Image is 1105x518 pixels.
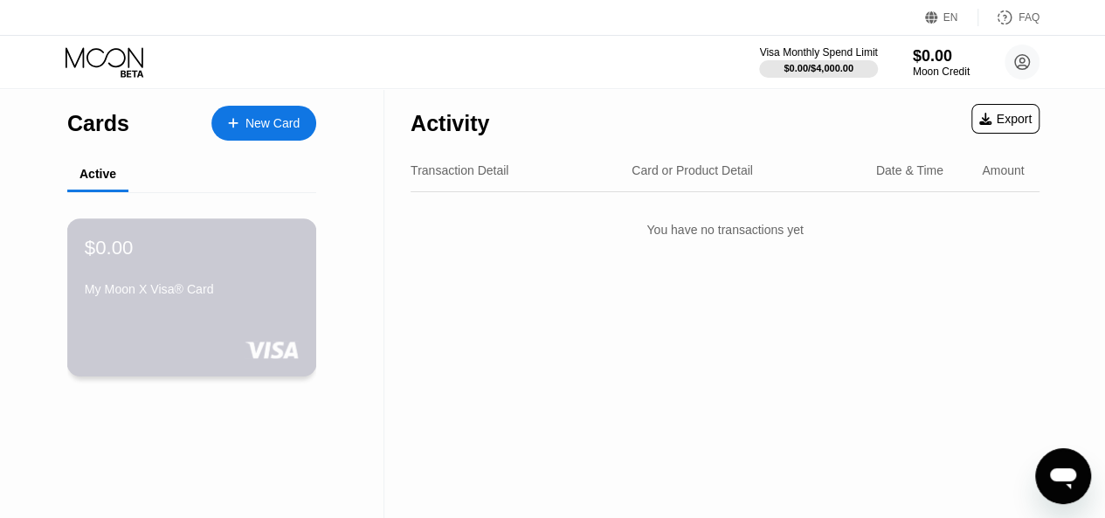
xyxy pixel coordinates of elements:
div: $0.00 / $4,000.00 [784,63,853,73]
div: Amount [982,163,1024,177]
div: EN [943,11,958,24]
div: EN [925,9,978,26]
iframe: Button to launch messaging window [1035,448,1091,504]
div: Export [971,104,1039,134]
div: New Card [245,116,300,131]
div: $0.00 [913,47,970,66]
div: Export [979,112,1032,126]
div: New Card [211,106,316,141]
div: Date & Time [876,163,943,177]
div: $0.00 [85,236,134,259]
div: You have no transactions yet [411,205,1039,254]
div: $0.00My Moon X Visa® Card [68,219,315,376]
div: Moon Credit [913,66,970,78]
div: FAQ [1019,11,1039,24]
div: Card or Product Detail [632,163,753,177]
div: FAQ [978,9,1039,26]
div: Transaction Detail [411,163,508,177]
div: Visa Monthly Spend Limit$0.00/$4,000.00 [759,46,877,78]
div: Cards [67,111,129,136]
div: Active [79,167,116,181]
div: Visa Monthly Spend Limit [759,46,877,59]
div: My Moon X Visa® Card [85,282,299,296]
div: $0.00Moon Credit [913,47,970,78]
div: Activity [411,111,489,136]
